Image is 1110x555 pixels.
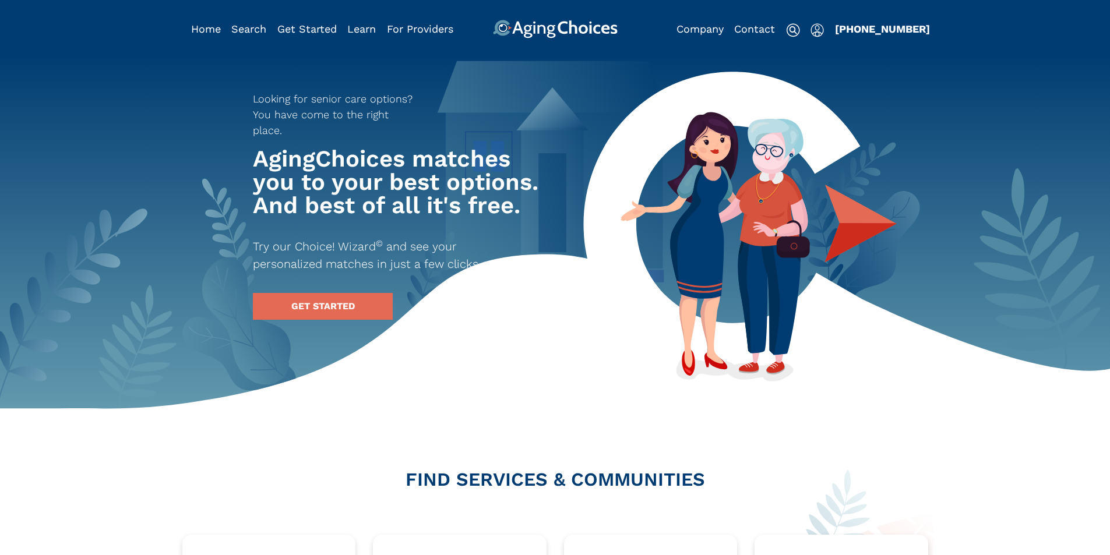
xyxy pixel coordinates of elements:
a: Contact [734,23,775,35]
a: Search [231,23,266,35]
img: user-icon.svg [811,23,824,37]
a: Home [191,23,221,35]
div: Popover trigger [811,20,824,38]
img: search-icon.svg [786,23,800,37]
h1: AgingChoices matches you to your best options. And best of all it's free. [253,147,544,217]
a: Learn [347,23,376,35]
sup: © [376,238,383,249]
h2: FIND SERVICES & COMMUNITIES [182,470,928,489]
img: AgingChoices [492,20,617,38]
p: Looking for senior care options? You have come to the right place. [253,91,421,138]
a: Company [676,23,724,35]
div: Popover trigger [231,20,266,38]
a: [PHONE_NUMBER] [835,23,930,35]
a: Get Started [277,23,337,35]
p: Try our Choice! Wizard and see your personalized matches in just a few clicks. [253,238,523,273]
a: GET STARTED [253,293,393,320]
a: For Providers [387,23,453,35]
